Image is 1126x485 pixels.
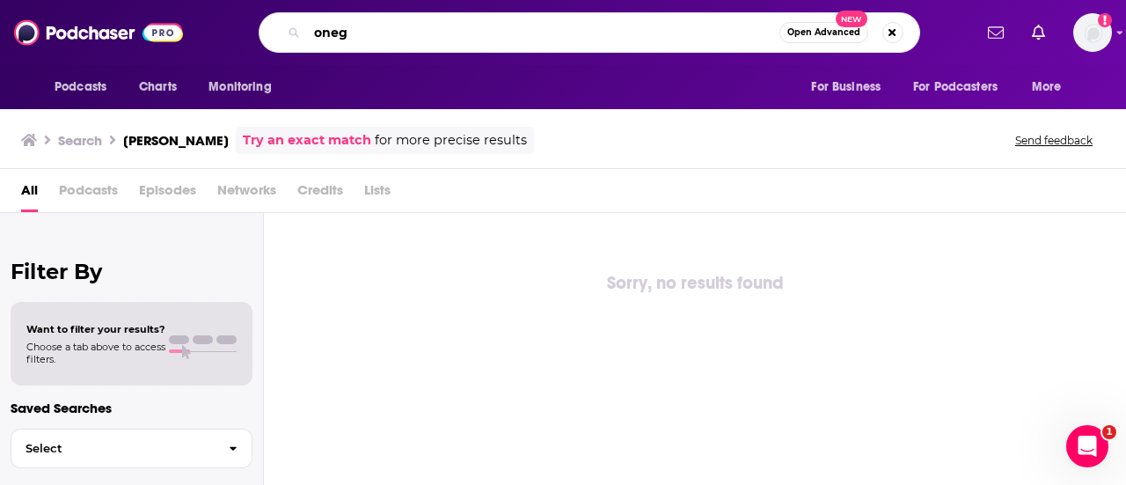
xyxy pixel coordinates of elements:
[42,70,129,104] button: open menu
[26,341,165,365] span: Choose a tab above to access filters.
[11,429,252,468] button: Select
[364,176,391,212] span: Lists
[1073,13,1112,52] span: Logged in as LBraverman
[1073,13,1112,52] button: Show profile menu
[981,18,1011,48] a: Show notifications dropdown
[779,22,868,43] button: Open AdvancedNew
[26,323,165,335] span: Want to filter your results?
[21,176,38,212] a: All
[217,176,276,212] span: Networks
[787,28,860,37] span: Open Advanced
[1098,13,1112,27] svg: Add a profile image
[123,132,229,149] h3: [PERSON_NAME]
[799,70,903,104] button: open menu
[913,75,998,99] span: For Podcasters
[1032,75,1062,99] span: More
[139,75,177,99] span: Charts
[55,75,106,99] span: Podcasts
[1073,13,1112,52] img: User Profile
[11,400,252,416] p: Saved Searches
[196,70,294,104] button: open menu
[902,70,1023,104] button: open menu
[1010,133,1098,148] button: Send feedback
[264,269,1126,298] div: Sorry, no results found
[208,75,271,99] span: Monitoring
[259,12,920,53] div: Search podcasts, credits, & more...
[307,18,779,47] input: Search podcasts, credits, & more...
[1025,18,1052,48] a: Show notifications dropdown
[128,70,187,104] a: Charts
[1066,425,1108,467] iframe: Intercom live chat
[375,130,527,151] span: for more precise results
[297,176,343,212] span: Credits
[243,130,371,151] a: Try an exact match
[1020,70,1084,104] button: open menu
[14,16,183,49] img: Podchaser - Follow, Share and Rate Podcasts
[11,259,252,284] h2: Filter By
[11,443,215,454] span: Select
[836,11,867,27] span: New
[59,176,118,212] span: Podcasts
[811,75,881,99] span: For Business
[139,176,196,212] span: Episodes
[1102,425,1116,439] span: 1
[58,132,102,149] h3: Search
